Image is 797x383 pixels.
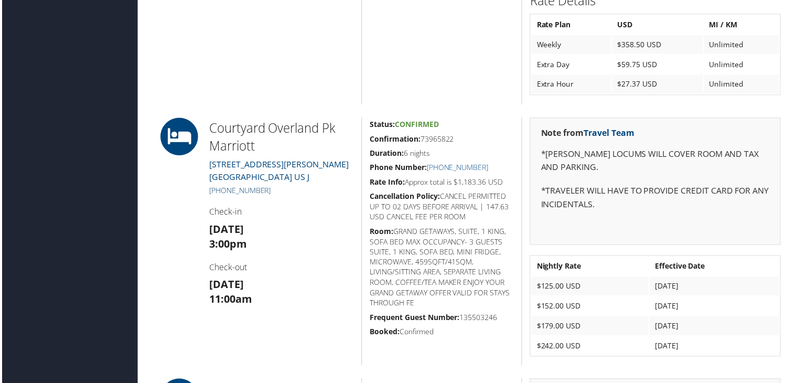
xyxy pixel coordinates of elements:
strong: 11:00am [208,293,251,307]
h4: Check-out [208,263,353,274]
h5: GRAND GETAWAYS, SUITE, 1 KING, SOFA BED MAX OCCUPANCY- 3 GUESTS SUITE, 1 KING, SOFA BED, MINI FRI... [370,227,514,310]
td: $27.37 USD [613,75,705,94]
a: Travel Team [585,127,636,139]
strong: Room: [370,227,393,237]
td: $179.00 USD [532,318,650,337]
h5: 135503246 [370,314,514,324]
h5: 73965822 [370,134,514,145]
td: [DATE] [651,278,781,297]
a: [PHONE_NUMBER] [427,163,489,173]
strong: Rate Info: [370,178,405,188]
strong: Duration: [370,148,404,158]
h5: CANCEL PERMITTED UP TO 02 DAYS BEFORE ARRIVAL | 147.63 USD CANCEL FEE PER ROOM [370,192,514,223]
h4: Check-in [208,207,353,218]
strong: [DATE] [208,223,243,237]
td: Unlimited [706,75,781,94]
strong: Phone Number: [370,163,427,173]
th: Nightly Rate [532,258,650,277]
h5: Confirmed [370,328,514,338]
span: Confirmed [395,120,439,130]
strong: [DATE] [208,279,243,293]
h2: Courtyard Overland Pk Marriott [208,120,353,155]
strong: 3:00pm [208,238,246,252]
strong: Cancellation Policy: [370,192,440,202]
strong: Note from [542,127,636,139]
td: Unlimited [706,55,781,74]
strong: Status: [370,120,395,130]
strong: Confirmation: [370,134,421,144]
td: Extra Hour [532,75,612,94]
a: [STREET_ADDRESS][PERSON_NAME][GEOGRAPHIC_DATA] US J [208,159,348,184]
h5: 6 nights [370,148,514,159]
td: Weekly [532,35,612,54]
strong: Frequent Guest Number: [370,314,460,324]
td: [DATE] [651,318,781,337]
td: $152.00 USD [532,298,650,317]
h5: Approx total is $1,183.36 USD [370,178,514,188]
th: Rate Plan [532,15,612,34]
th: USD [613,15,705,34]
a: [PHONE_NUMBER] [208,186,270,196]
td: Extra Day [532,55,612,74]
td: Unlimited [706,35,781,54]
p: *[PERSON_NAME] LOCUMS WILL COVER ROOM AND TAX AND PARKING. [542,148,772,175]
td: $358.50 USD [613,35,705,54]
th: MI / KM [706,15,781,34]
td: [DATE] [651,338,781,357]
strong: Booked: [370,328,400,338]
p: *TRAVELER WILL HAVE TO PROVIDE CREDIT CARD FOR ANY INCIDENTALS. [542,185,772,212]
td: $59.75 USD [613,55,705,74]
td: $125.00 USD [532,278,650,297]
th: Effective Date [651,258,781,277]
td: [DATE] [651,298,781,317]
td: $242.00 USD [532,338,650,357]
